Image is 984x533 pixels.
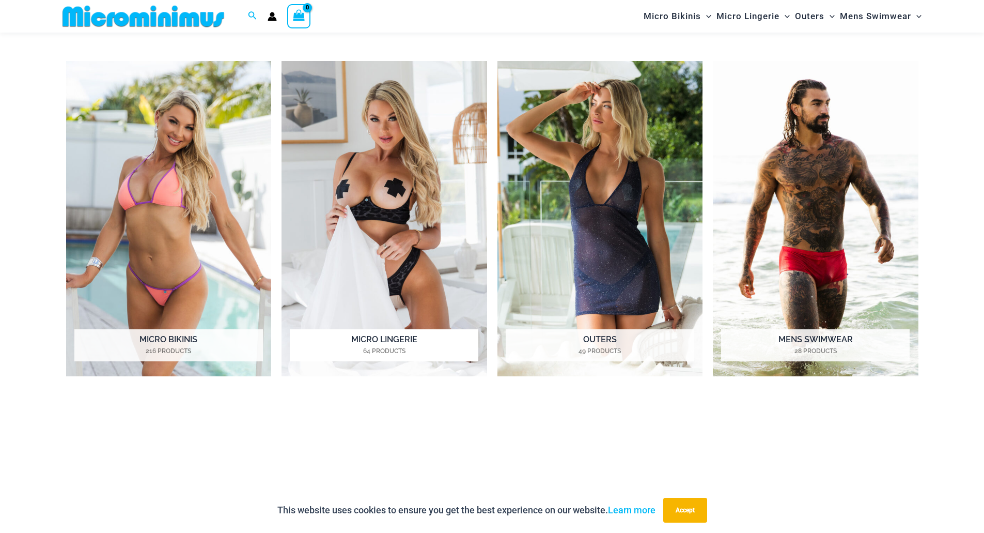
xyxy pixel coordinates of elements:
a: Mens SwimwearMenu ToggleMenu Toggle [837,3,924,29]
a: Account icon link [268,12,277,21]
h2: Mens Swimwear [721,329,910,361]
nav: Site Navigation [639,2,926,31]
span: Micro Bikinis [644,3,701,29]
iframe: TrustedSite Certified [66,404,918,481]
a: OutersMenu ToggleMenu Toggle [792,3,837,29]
mark: 216 Products [74,346,263,356]
span: Mens Swimwear [840,3,911,29]
img: Mens Swimwear [713,61,918,377]
img: Outers [497,61,703,377]
mark: 49 Products [506,346,694,356]
a: Visit product category Micro Bikinis [66,61,272,377]
span: Menu Toggle [701,3,711,29]
a: Micro LingerieMenu ToggleMenu Toggle [714,3,792,29]
span: Menu Toggle [911,3,921,29]
a: Visit product category Micro Lingerie [282,61,487,377]
img: Micro Bikinis [66,61,272,377]
span: Micro Lingerie [716,3,779,29]
a: Search icon link [248,10,257,23]
a: Learn more [608,505,655,515]
a: View Shopping Cart, empty [287,4,311,28]
span: Menu Toggle [779,3,790,29]
a: Micro BikinisMenu ToggleMenu Toggle [641,3,714,29]
button: Accept [663,498,707,523]
p: This website uses cookies to ensure you get the best experience on our website. [277,502,655,518]
span: Menu Toggle [824,3,835,29]
h2: Outers [506,329,694,361]
img: Micro Lingerie [282,61,487,377]
a: Visit product category Mens Swimwear [713,61,918,377]
mark: 64 Products [290,346,478,356]
img: MM SHOP LOGO FLAT [58,5,228,28]
h2: Micro Bikinis [74,329,263,361]
h2: Micro Lingerie [290,329,478,361]
span: Outers [795,3,824,29]
a: Visit product category Outers [497,61,703,377]
mark: 28 Products [721,346,910,356]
